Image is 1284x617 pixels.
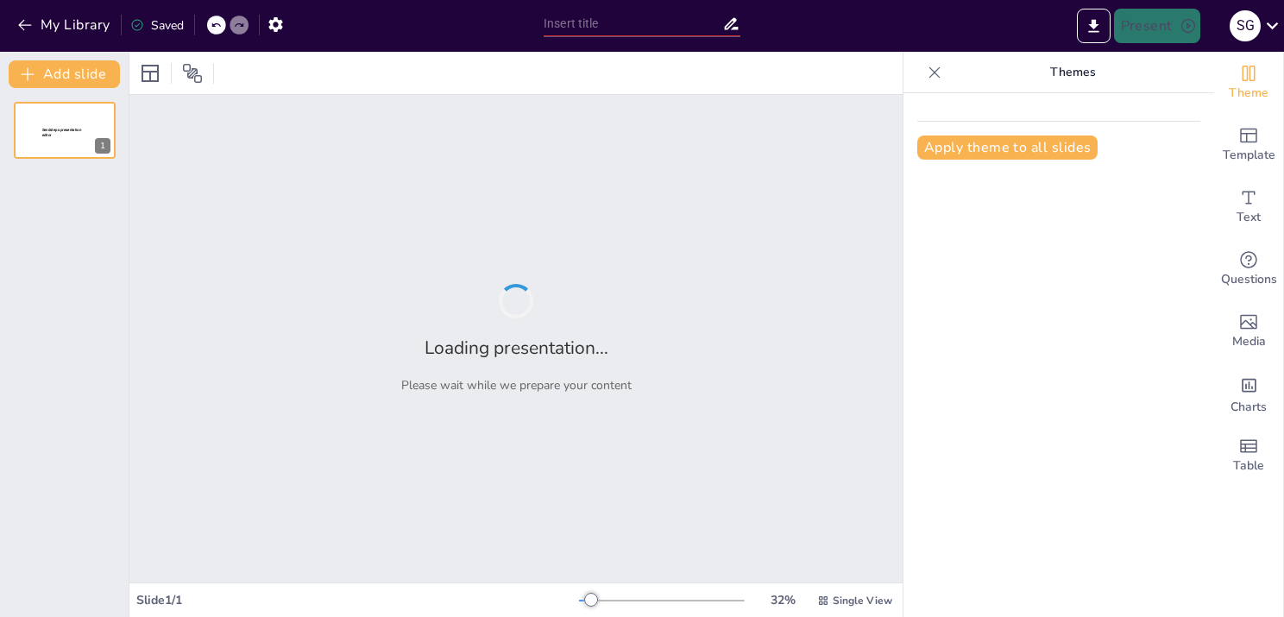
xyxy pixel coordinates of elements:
span: Media [1232,332,1266,351]
span: Sendsteps presentation editor [42,128,81,137]
span: Questions [1221,270,1277,289]
p: Themes [948,52,1197,93]
div: Layout [136,60,164,87]
div: Add ready made slides [1214,114,1283,176]
button: Apply theme to all slides [917,135,1098,160]
div: Add charts and graphs [1214,362,1283,425]
div: Change the overall theme [1214,52,1283,114]
span: Charts [1230,398,1267,417]
p: Please wait while we prepare your content [401,377,632,393]
div: 1 [14,102,116,159]
div: S G [1230,10,1261,41]
button: Present [1114,9,1200,43]
input: Insert title [544,11,722,36]
div: Saved [130,17,184,34]
div: Add images, graphics, shapes or video [1214,300,1283,362]
span: Template [1223,146,1275,165]
span: Theme [1229,84,1268,103]
div: Get real-time input from your audience [1214,238,1283,300]
span: Text [1237,208,1261,227]
button: S G [1230,9,1261,43]
button: Export to PowerPoint [1077,9,1111,43]
div: 32 % [762,592,803,608]
span: Single View [833,594,892,608]
div: Add a table [1214,425,1283,487]
span: Position [182,63,203,84]
div: Add text boxes [1214,176,1283,238]
button: Add slide [9,60,120,88]
h2: Loading presentation... [425,336,608,360]
button: My Library [13,11,117,39]
div: Slide 1 / 1 [136,592,579,608]
span: Table [1233,456,1264,475]
div: 1 [95,138,110,154]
